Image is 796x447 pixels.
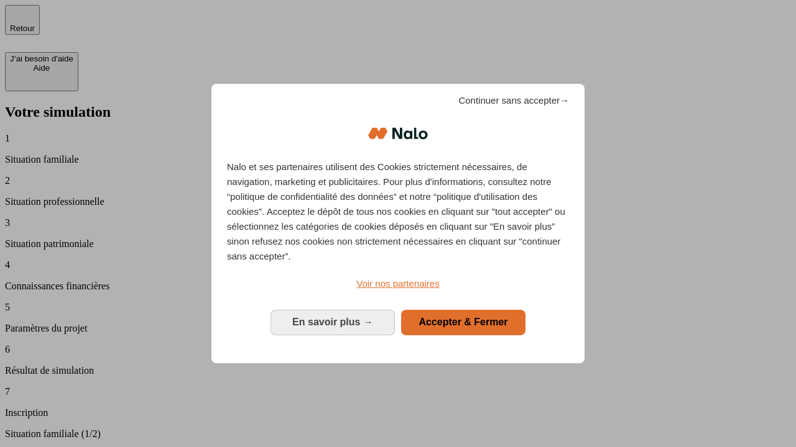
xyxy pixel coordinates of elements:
span: En savoir plus → [292,317,373,327]
img: Logo [368,115,428,152]
span: Voir nos partenaires [356,278,439,289]
p: Nalo et ses partenaires utilisent des Cookies strictement nécessaires, de navigation, marketing e... [227,160,569,264]
button: En savoir plus: Configurer vos consentements [271,310,395,335]
span: Continuer sans accepter→ [458,93,569,108]
a: Voir nos partenaires [227,276,569,291]
button: Accepter & Fermer: Accepter notre traitement des données et fermer [401,310,525,335]
span: Accepter & Fermer [419,317,507,327]
div: Bienvenue chez Nalo Gestion du consentement [211,84,585,363]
